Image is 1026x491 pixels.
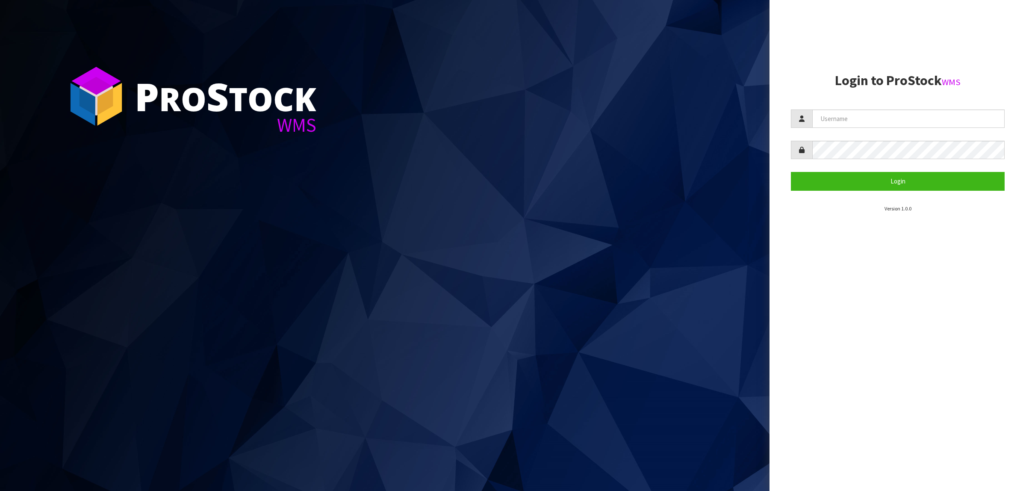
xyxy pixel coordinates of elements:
[884,205,911,212] small: Version 1.0.0
[135,115,316,135] div: WMS
[64,64,128,128] img: ProStock Cube
[791,73,1005,88] h2: Login to ProStock
[135,70,159,122] span: P
[135,77,316,115] div: ro tock
[812,109,1005,128] input: Username
[942,77,961,88] small: WMS
[206,70,229,122] span: S
[791,172,1005,190] button: Login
